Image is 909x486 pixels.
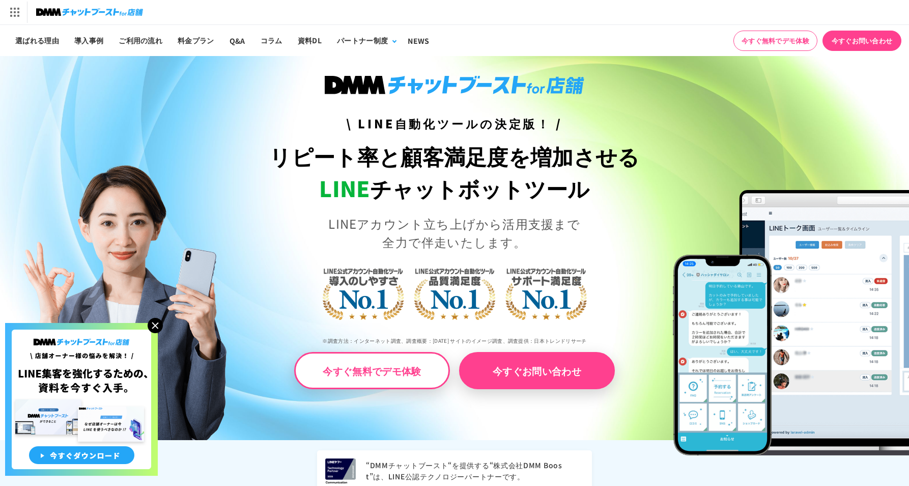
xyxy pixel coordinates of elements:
[2,2,27,23] img: サービス
[5,323,158,476] img: 店舗オーナー様の悩みを解決!LINE集客を狂化するための資料を今すぐ入手!
[319,172,370,203] span: LINE
[733,31,817,51] a: 今すぐ無料でデモ体験
[459,352,615,389] a: 今すぐお問い合わせ
[170,25,222,56] a: 料金プラン
[111,25,170,56] a: ご利用の流れ
[289,228,620,356] img: LINE公式アカウント自動化ツール導入のしやすさNo.1｜LINE公式アカウント自動化ツール品質満足度No.1｜LINE公式アカウント自動化ツールサポート満足度No.1
[36,5,143,19] img: チャットブーストfor店舗
[222,25,253,56] a: Q&A
[366,460,584,482] p: “DMMチャットブースト“を提供する“株式会社DMM Boost”は、LINE公認テクノロジーパートナーです。
[337,35,388,46] div: パートナー制度
[822,31,901,51] a: 今すぐお問い合わせ
[228,214,682,251] p: LINEアカウント立ち上げから活用支援まで 全力で伴走いたします。
[325,458,356,483] img: LINEヤフー Technology Partner 2025
[294,352,450,389] a: 今すぐ無料でデモ体験
[228,115,682,132] h3: \ LINE自動化ツールの決定版！ /
[290,25,329,56] a: 資料DL
[253,25,290,56] a: コラム
[8,25,67,56] a: 選ばれる理由
[400,25,437,56] a: NEWS
[228,330,682,352] p: ※調査方法：インターネット調査、調査概要：[DATE] サイトのイメージ調査、調査提供：日本トレンドリサーチ
[228,140,682,204] h1: リピート率と顧客満足度を増加させる チャットボットツール
[5,323,158,335] a: 店舗オーナー様の悩みを解決!LINE集客を狂化するための資料を今すぐ入手!
[67,25,111,56] a: 導入事例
